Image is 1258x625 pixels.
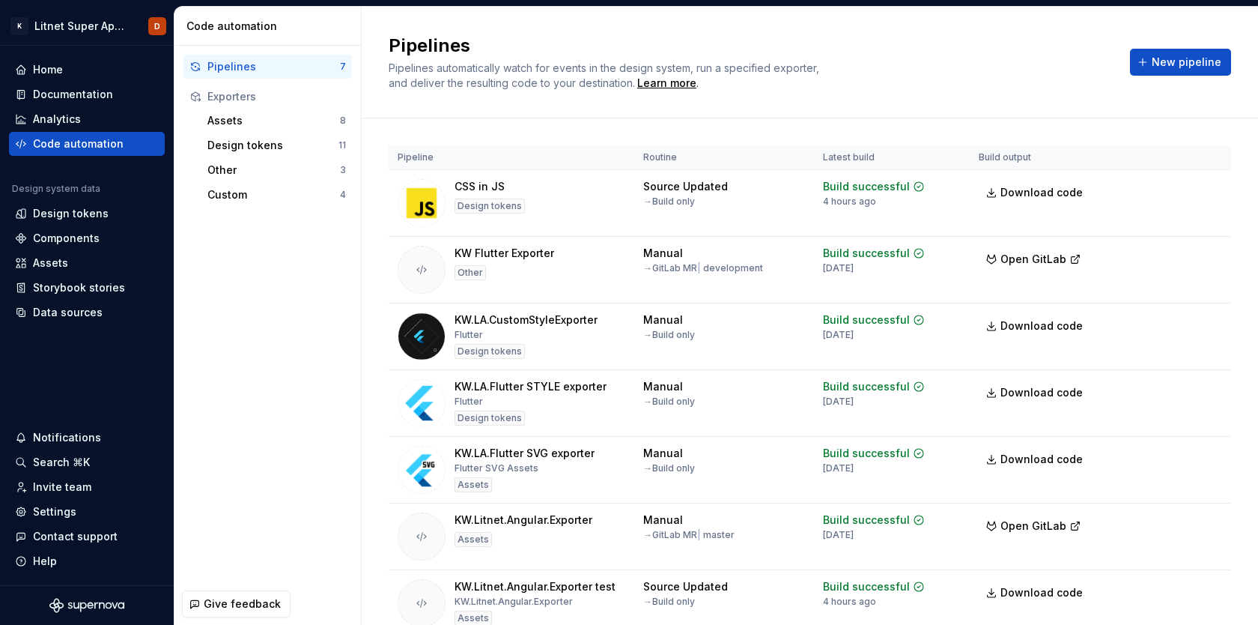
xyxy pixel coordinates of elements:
span: . [635,78,699,89]
div: Assets [455,477,492,492]
button: KLitnet Super App 2.0.D [3,10,171,42]
th: Latest build [814,145,970,170]
a: Storybook stories [9,276,165,300]
div: Analytics [33,112,81,127]
div: [DATE] [823,262,854,274]
div: Contact support [33,529,118,544]
div: [DATE] [823,396,854,408]
span: New pipeline [1152,55,1221,70]
a: Download code [979,179,1093,206]
button: Contact support [9,525,165,549]
div: → GitLab MR master [643,529,735,541]
div: KW.LA.CustomStyleExporter [455,312,598,327]
div: → Build only [643,396,695,408]
button: Assets8 [201,109,352,133]
a: Components [9,226,165,250]
div: Code automation [33,136,124,151]
div: Build successful [823,513,910,528]
a: Assets [9,251,165,275]
a: Download code [979,446,1093,473]
div: Design system data [12,183,100,195]
div: Search ⌘K [33,455,90,470]
div: Pipelines [207,59,340,74]
div: 11 [338,139,346,151]
div: Design tokens [455,344,525,359]
div: Assets [33,256,68,271]
div: → Build only [643,196,695,208]
button: Search ⌘K [9,450,165,474]
div: Build successful [823,179,910,194]
div: → Build only [643,462,695,474]
div: Other [455,265,486,280]
div: D [154,20,160,32]
th: Routine [634,145,814,170]
div: KW.LA.Flutter STYLE exporter [455,379,607,394]
div: Build successful [823,379,910,394]
div: Manual [643,446,683,461]
a: Download code [979,579,1093,606]
div: Exporters [207,89,346,104]
div: Invite team [33,480,91,495]
div: Build successful [823,246,910,261]
a: Invite team [9,475,165,499]
div: 3 [340,164,346,176]
div: Design tokens [33,206,109,221]
div: Design tokens [207,138,338,153]
div: Build successful [823,579,910,594]
div: Code automation [186,19,355,34]
span: Open GitLab [1000,252,1066,267]
span: Download code [1000,585,1083,600]
button: Give feedback [182,591,291,618]
div: Manual [643,513,683,528]
a: Settings [9,500,165,524]
div: 4 hours ago [823,596,876,608]
button: Other3 [201,158,352,182]
div: Litnet Super App 2.0. [34,19,130,34]
th: Pipeline [389,145,634,170]
div: 8 [340,115,346,127]
div: KW.Litnet.Angular.Exporter [455,513,592,528]
span: Give feedback [204,597,281,612]
div: Home [33,62,63,77]
div: K [10,17,28,35]
a: Download code [979,379,1093,406]
button: Custom4 [201,183,352,207]
div: 7 [340,61,346,73]
a: Open GitLab [979,255,1088,268]
div: Notifications [33,430,101,445]
div: Source Updated [643,179,728,194]
div: [DATE] [823,529,854,541]
div: Documentation [33,87,113,102]
a: Analytics [9,107,165,131]
div: Manual [643,312,683,327]
span: | [697,262,701,274]
a: Home [9,58,165,82]
button: Design tokens11 [201,133,352,157]
div: [DATE] [823,462,854,474]
div: Storybook stories [33,280,125,295]
div: Build successful [823,446,910,461]
div: KW.LA.Flutter SVG exporter [455,446,595,461]
div: Design tokens [455,411,525,426]
div: Flutter [455,396,483,408]
span: Download code [1000,452,1083,467]
div: → GitLab MR development [643,262,763,274]
div: Other [207,163,340,178]
svg: Supernova Logo [49,598,124,613]
div: Data sources [33,305,103,320]
div: Help [33,554,57,569]
a: Data sources [9,301,165,324]
button: Pipelines7 [183,55,352,79]
div: 4 [340,189,346,201]
div: Design tokens [455,199,525,214]
div: Learn more [637,76,696,91]
div: KW.Litnet.Angular.Exporter test [455,579,616,594]
div: CSS in JS [455,179,505,194]
a: Design tokens [9,202,165,226]
button: Notifications [9,426,165,450]
span: Pipelines automatically watch for events in the design system, run a specified exporter, and deli... [389,61,822,89]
